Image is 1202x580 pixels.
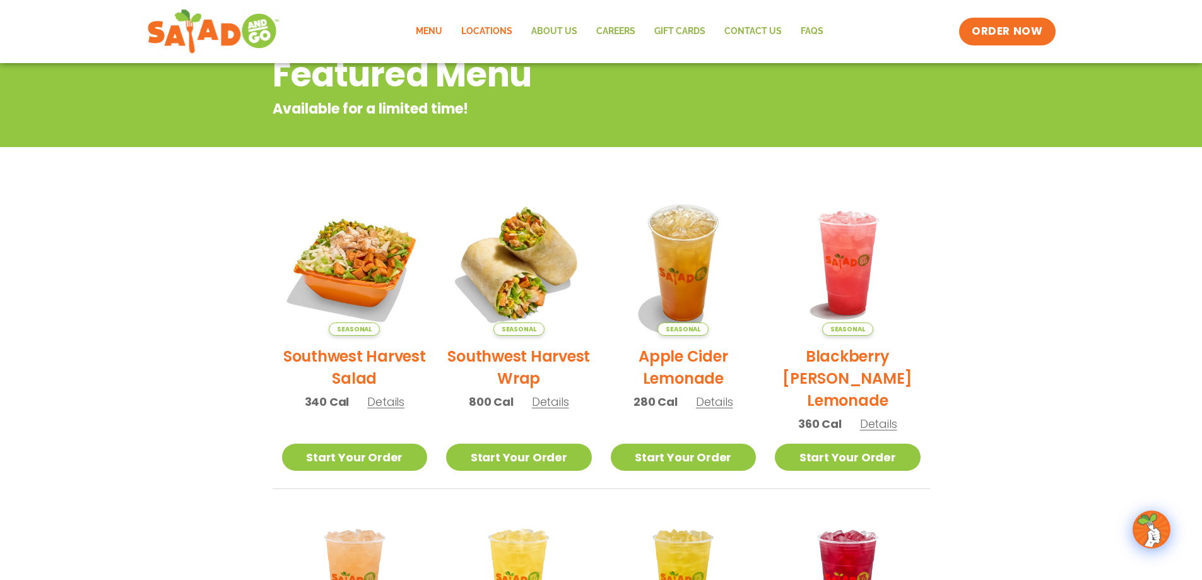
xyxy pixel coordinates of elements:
[329,323,380,336] span: Seasonal
[791,17,833,46] a: FAQs
[633,393,678,410] span: 280 Cal
[860,416,897,432] span: Details
[611,190,757,336] img: Product photo for Apple Cider Lemonade
[147,6,280,57] img: new-SAG-logo-768×292
[406,17,833,46] nav: Menu
[469,393,514,410] span: 800 Cal
[775,444,921,471] a: Start Your Order
[972,24,1042,39] span: ORDER NOW
[657,323,709,336] span: Seasonal
[305,393,350,410] span: 340 Cal
[522,17,587,46] a: About Us
[452,17,522,46] a: Locations
[822,323,873,336] span: Seasonal
[446,190,592,336] img: Product photo for Southwest Harvest Wrap
[715,17,791,46] a: Contact Us
[959,18,1055,45] a: ORDER NOW
[282,345,428,389] h2: Southwest Harvest Salad
[587,17,645,46] a: Careers
[696,394,733,410] span: Details
[282,190,428,336] img: Product photo for Southwest Harvest Salad
[367,394,404,410] span: Details
[282,444,428,471] a: Start Your Order
[775,190,921,336] img: Product photo for Blackberry Bramble Lemonade
[446,345,592,389] h2: Southwest Harvest Wrap
[775,345,921,411] h2: Blackberry [PERSON_NAME] Lemonade
[446,444,592,471] a: Start Your Order
[645,17,715,46] a: GIFT CARDS
[611,345,757,389] h2: Apple Cider Lemonade
[406,17,452,46] a: Menu
[532,394,569,410] span: Details
[611,444,757,471] a: Start Your Order
[1134,512,1169,547] img: wpChatIcon
[493,323,545,336] span: Seasonal
[273,98,828,119] p: Available for a limited time!
[273,49,828,100] h2: Featured Menu
[798,415,842,432] span: 360 Cal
